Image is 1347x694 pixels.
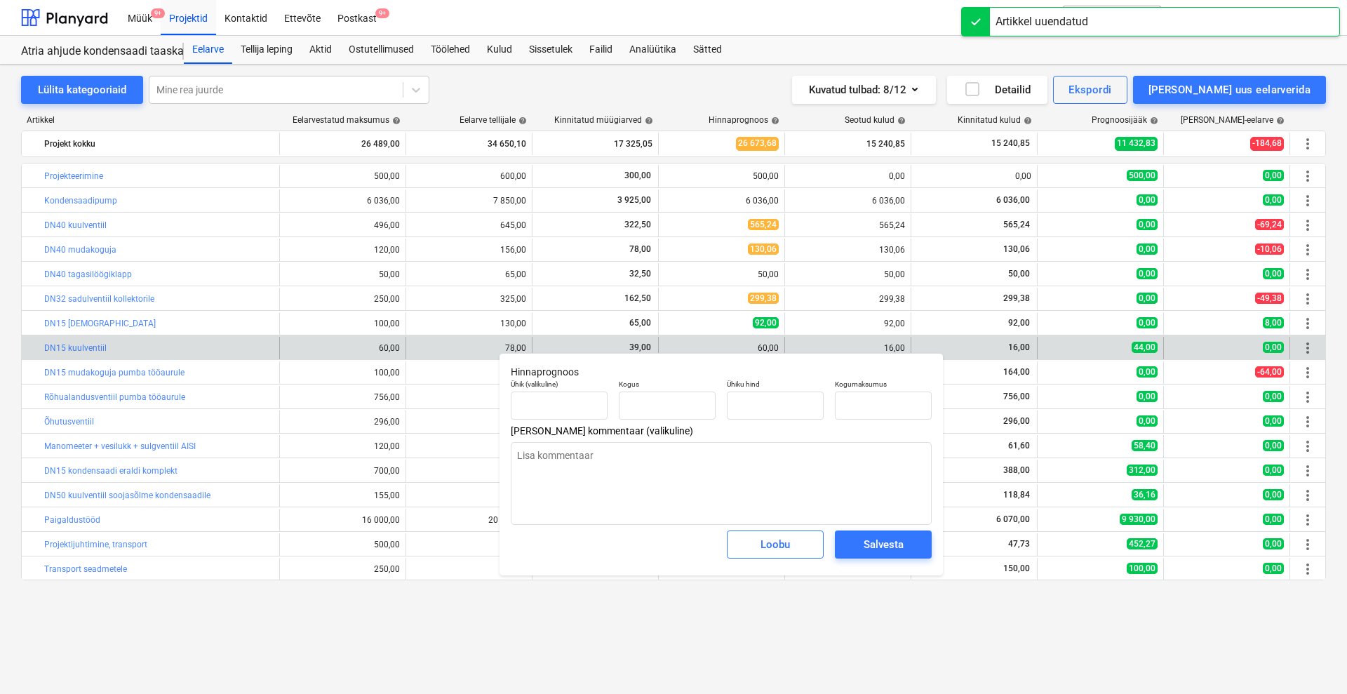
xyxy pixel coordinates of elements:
[44,368,185,378] a: DN15 mudakoguja pumba tööaurule
[44,171,103,181] a: Projekteerimine
[791,245,905,255] div: 130,06
[736,137,779,150] span: 26 673,68
[664,343,779,353] div: 60,00
[412,133,526,155] div: 34 650,10
[286,564,400,574] div: 250,00
[1148,81,1311,99] div: [PERSON_NAME] uus eelarverida
[947,76,1047,104] button: Detailid
[1299,217,1316,234] span: Rohkem tegevusi
[44,564,127,574] a: Transport seadmetele
[1299,413,1316,430] span: Rohkem tegevusi
[232,36,301,64] div: Tellija leping
[753,171,779,181] div: 500,00
[1263,489,1284,500] span: 0,00
[753,317,779,328] span: 92,00
[1127,465,1158,476] span: 312,00
[1299,266,1316,283] span: Rohkem tegevusi
[1053,76,1127,104] button: Ekspordi
[685,36,730,64] a: Sätted
[791,196,905,206] div: 6 036,00
[340,36,422,64] div: Ostutellimused
[286,245,400,255] div: 120,00
[286,220,400,230] div: 496,00
[1273,116,1285,125] span: help
[44,319,156,328] a: DN15 [DEMOGRAPHIC_DATA]
[1263,342,1284,353] span: 0,00
[1132,440,1158,451] span: 58,40
[1181,115,1285,125] div: [PERSON_NAME]-eelarve
[1255,219,1284,230] span: -69,24
[1263,317,1284,328] span: 8,00
[500,245,526,255] div: 156,00
[1137,219,1158,230] span: 0,00
[286,368,400,378] div: 100,00
[151,8,165,18] span: 9+
[1263,563,1284,574] span: 0,00
[301,36,340,64] div: Aktid
[554,115,653,125] div: Kinnitatud müügiarved
[286,171,400,181] div: 500,00
[746,196,779,206] div: 6 036,00
[791,319,905,328] div: 92,00
[286,392,400,402] div: 756,00
[44,392,185,402] a: Rõhualandusventiil pumba tööaurule
[488,515,526,525] div: 20 800,00
[1255,293,1284,304] span: -49,38
[958,115,1032,125] div: Kinnitatud kulud
[894,116,906,125] span: help
[1255,243,1284,255] span: -10,06
[1137,415,1158,427] span: 0,00
[286,196,400,206] div: 6 036,00
[44,269,132,279] a: DN40 tagasilöögiklapp
[286,133,400,155] div: 26 489,00
[1127,538,1158,549] span: 452,27
[44,466,177,476] a: DN15 kondensaadi eraldi komplekt
[493,196,526,206] div: 7 850,00
[995,514,1031,524] span: 6 070,00
[505,343,526,353] div: 78,00
[21,115,281,125] div: Artikkel
[478,36,521,64] a: Kulud
[581,36,621,64] a: Failid
[748,219,779,230] span: 565,24
[623,220,652,229] span: 322,50
[628,269,652,279] span: 32,50
[1250,137,1284,150] span: -184,68
[184,36,232,64] a: Eelarve
[1299,438,1316,455] span: Rohkem tegevusi
[1137,366,1158,378] span: 0,00
[990,138,1031,149] span: 15 240,85
[748,243,779,255] span: 130,06
[44,196,117,206] a: Kondensaadipump
[995,195,1031,205] span: 6 036,00
[521,36,581,64] div: Sissetulek
[1299,291,1316,307] span: Rohkem tegevusi
[1137,194,1158,206] span: 0,00
[505,269,526,279] div: 65,00
[1299,241,1316,258] span: Rohkem tegevusi
[623,171,652,180] span: 300,00
[44,417,94,427] a: Õhutusventiil
[758,269,779,279] div: 50,00
[791,343,905,353] div: 16,00
[1127,563,1158,574] span: 100,00
[1299,340,1316,356] span: Rohkem tegevusi
[835,530,932,559] button: Salvesta
[500,319,526,328] div: 130,00
[791,294,905,304] div: 299,38
[1263,391,1284,402] span: 0,00
[917,171,1031,181] div: 0,00
[1299,512,1316,528] span: Rohkem tegevusi
[511,380,608,392] p: Ühik (valikuline)
[1002,244,1031,254] span: 130,06
[1115,137,1158,150] span: 11 432,83
[709,115,779,125] div: Hinnaprognoos
[286,343,400,353] div: 60,00
[1068,81,1111,99] div: Ekspordi
[1133,76,1326,104] button: [PERSON_NAME] uus eelarverida
[44,540,147,549] a: Projektijuhtimine, transport
[1002,367,1031,377] span: 164,00
[1299,561,1316,578] span: Rohkem tegevusi
[375,8,389,18] span: 9+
